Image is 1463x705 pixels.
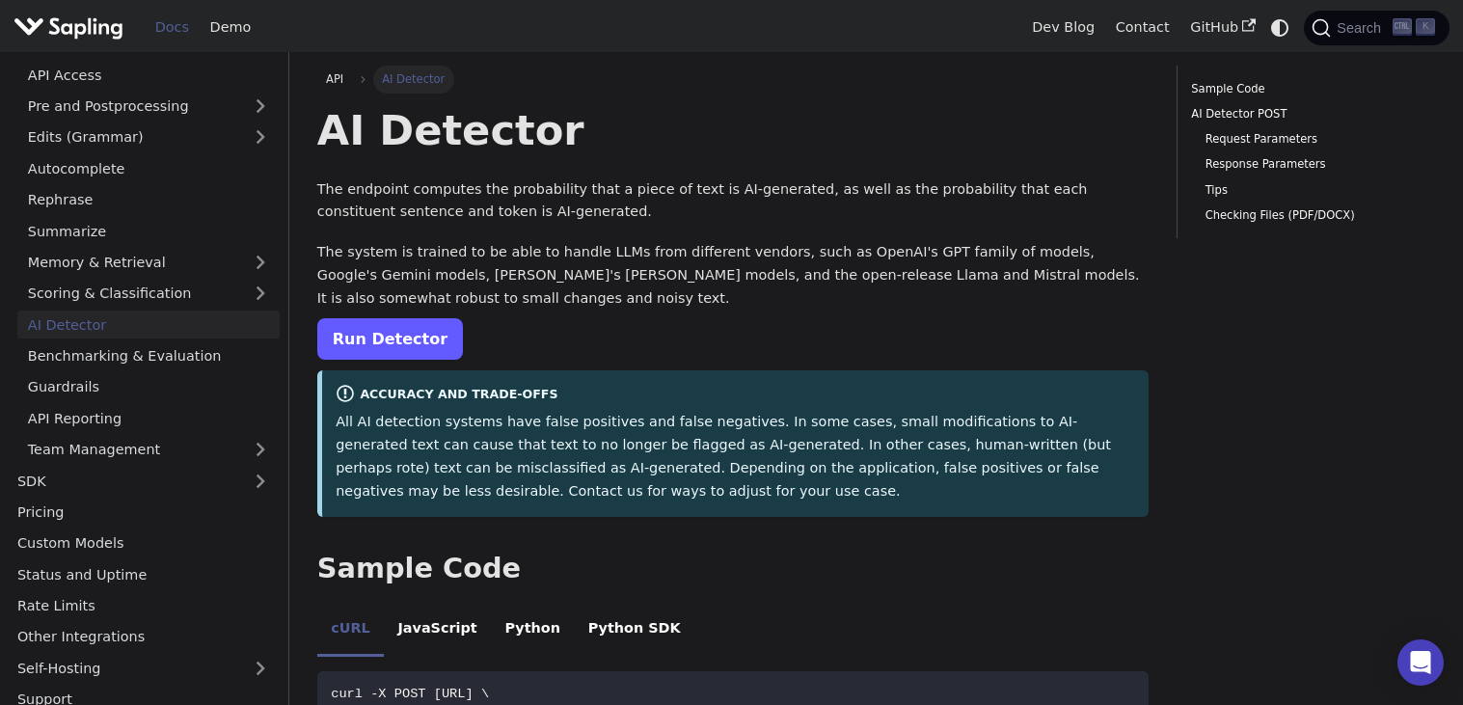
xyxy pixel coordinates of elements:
a: Pre and Postprocessing [17,93,280,121]
a: Sapling.ai [14,14,130,41]
span: API [326,72,343,86]
a: GitHub [1179,13,1265,42]
a: Pricing [7,499,280,527]
a: AI Detector POST [1191,105,1428,123]
a: Benchmarking & Evaluation [17,342,280,370]
button: Search (Ctrl+K) [1304,11,1449,45]
a: Self-Hosting [7,654,280,682]
a: Rate Limits [7,592,280,620]
nav: Breadcrumbs [317,66,1149,93]
li: Python SDK [574,604,694,658]
a: Checking Files (PDF/DOCX) [1206,206,1422,225]
a: Edits (Grammar) [17,123,280,151]
a: Request Parameters [1206,130,1422,149]
a: Summarize [17,217,280,245]
a: Demo [200,13,261,42]
a: Memory & Retrieval [17,249,280,277]
a: API Reporting [17,404,280,432]
a: Response Parameters [1206,155,1422,174]
li: JavaScript [384,604,491,658]
span: AI Detector [373,66,454,93]
span: Search [1331,20,1393,36]
div: Accuracy and Trade-offs [336,384,1135,407]
a: Autocomplete [17,154,280,182]
li: cURL [317,604,384,658]
a: SDK [7,467,241,495]
p: The endpoint computes the probability that a piece of text is AI-generated, as well as the probab... [317,178,1149,225]
a: Tips [1206,181,1422,200]
p: The system is trained to be able to handle LLMs from different vendors, such as OpenAI's GPT fami... [317,241,1149,310]
a: Custom Models [7,529,280,557]
a: Rephrase [17,186,280,214]
a: API [317,66,353,93]
kbd: K [1416,18,1435,36]
a: AI Detector [17,311,280,339]
p: All AI detection systems have false positives and false negatives. In some cases, small modificat... [336,411,1135,502]
a: Docs [145,13,200,42]
a: Guardrails [17,373,280,401]
h1: AI Detector [317,104,1149,156]
a: Run Detector [317,318,463,360]
a: Contact [1105,13,1180,42]
a: Dev Blog [1021,13,1104,42]
span: curl -X POST [URL] \ [331,687,489,701]
a: API Access [17,61,280,89]
button: Expand sidebar category 'SDK' [241,467,280,495]
a: Scoring & Classification [17,280,280,308]
a: Sample Code [1191,80,1428,98]
a: Other Integrations [7,623,280,651]
a: Status and Uptime [7,560,280,588]
button: Switch between dark and light mode (currently system mode) [1266,14,1294,41]
h2: Sample Code [317,552,1149,586]
li: Python [491,604,574,658]
img: Sapling.ai [14,14,123,41]
div: Open Intercom Messenger [1397,639,1444,686]
a: Team Management [17,436,280,464]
